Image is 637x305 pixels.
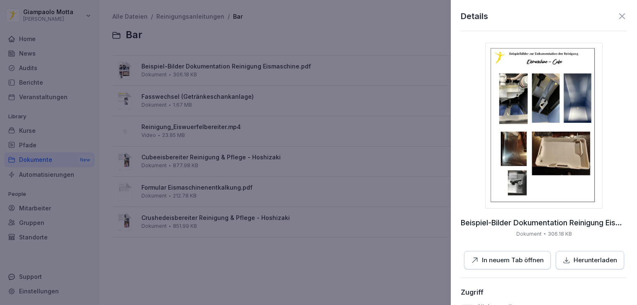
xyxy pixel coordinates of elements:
[556,251,624,270] button: Herunterladen
[574,256,617,265] p: Herunterladen
[482,256,544,265] p: In neuem Tab öffnen
[464,251,551,270] button: In neuem Tab öffnen
[461,10,488,22] p: Details
[461,219,627,227] p: Beispiel-Bilder Dokumentation Reinigung Eismaschine.pdf
[485,43,603,209] img: thumbnail
[461,288,484,296] div: Zugriff
[548,230,572,238] p: 306.18 KB
[516,230,542,238] p: Dokument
